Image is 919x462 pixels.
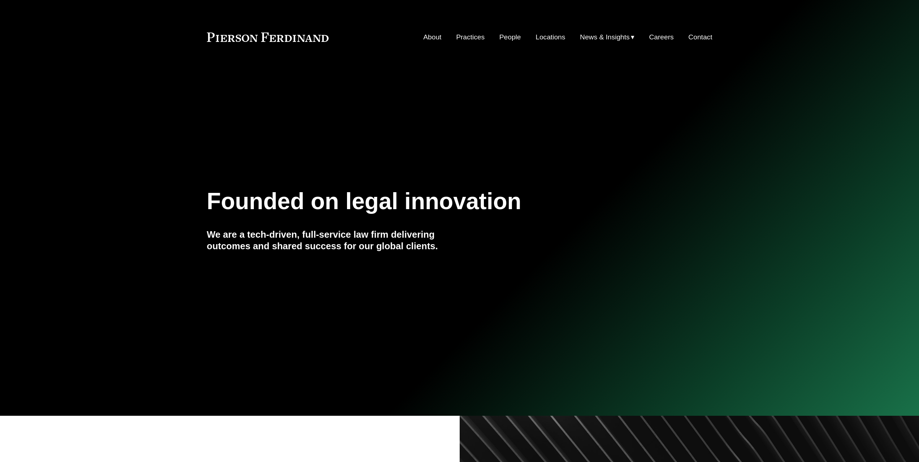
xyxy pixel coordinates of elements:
[423,30,441,44] a: About
[499,30,521,44] a: People
[207,188,628,215] h1: Founded on legal innovation
[580,30,634,44] a: folder dropdown
[688,30,712,44] a: Contact
[580,31,630,44] span: News & Insights
[536,30,565,44] a: Locations
[649,30,673,44] a: Careers
[456,30,485,44] a: Practices
[207,229,460,252] h4: We are a tech-driven, full-service law firm delivering outcomes and shared success for our global...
